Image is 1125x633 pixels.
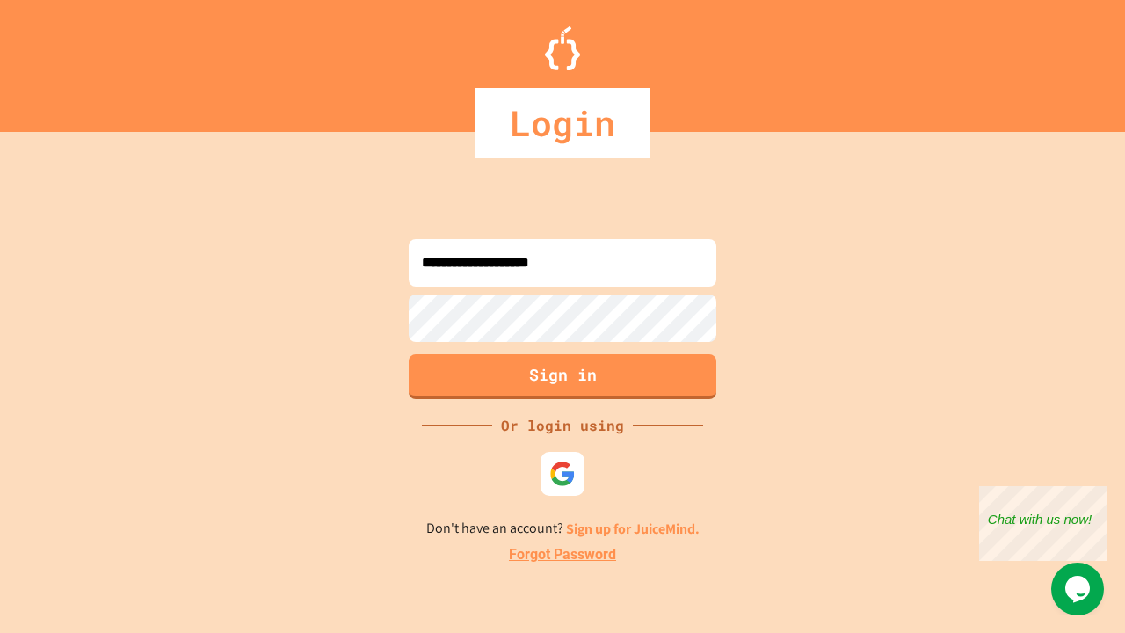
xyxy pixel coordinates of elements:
button: Sign in [409,354,716,399]
img: google-icon.svg [549,461,576,487]
a: Sign up for JuiceMind. [566,520,700,538]
iframe: chat widget [1051,563,1107,615]
p: Don't have an account? [426,518,700,540]
a: Forgot Password [509,544,616,565]
iframe: chat widget [979,486,1107,561]
div: Or login using [492,415,633,436]
div: Login [475,88,650,158]
img: Logo.svg [545,26,580,70]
